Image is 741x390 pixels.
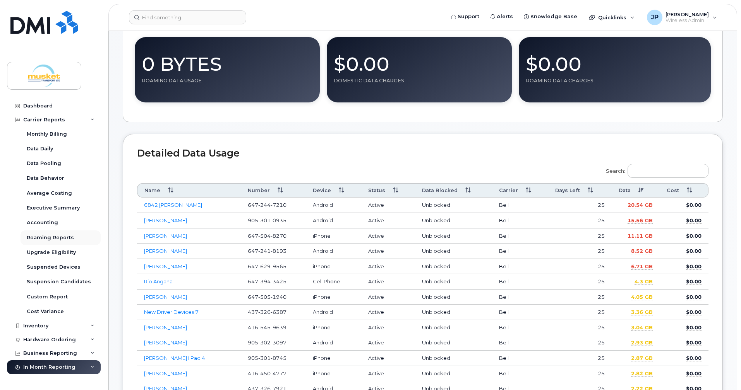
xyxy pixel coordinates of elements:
[248,202,286,208] span: 647
[137,148,708,159] h2: Detailed Data Usage
[144,263,187,269] a: [PERSON_NAME]
[415,305,492,320] td: Unblocked
[271,339,286,346] span: 3097
[666,17,709,24] span: Wireless Admin
[271,248,286,254] span: 8193
[361,274,415,290] td: Active
[415,351,492,366] td: Unblocked
[144,324,187,330] a: [PERSON_NAME]
[142,78,313,84] div: Roaming Data Usage
[271,278,286,284] span: 3425
[361,351,415,366] td: Active
[548,274,612,290] td: 25
[248,263,286,269] span: 647
[686,324,702,331] span: $0.00
[271,294,286,300] span: 1940
[415,183,492,198] th: Data Blocked: activate to sort column ascending
[548,351,612,366] td: 25
[492,274,548,290] td: Bell
[144,355,205,361] a: [PERSON_NAME] I Pad 4
[258,248,271,254] span: 241
[415,366,492,381] td: Unblocked
[248,233,286,239] span: 647
[548,259,612,274] td: 25
[548,198,612,213] td: 25
[334,44,505,78] div: $0.00
[492,213,548,228] td: Bell
[248,278,286,284] span: 647
[415,290,492,305] td: Unblocked
[492,351,548,366] td: Bell
[248,324,286,330] span: 416
[686,278,702,285] span: $0.00
[144,339,187,346] a: [PERSON_NAME]
[248,339,286,346] span: 905
[635,278,653,285] span: 4.3 GB
[548,244,612,259] td: 25
[686,370,702,377] span: $0.00
[258,278,271,284] span: 394
[248,370,286,376] span: 416
[361,198,415,213] td: Active
[415,228,492,244] td: Unblocked
[142,44,313,78] div: 0 Bytes
[361,290,415,305] td: Active
[361,228,415,244] td: Active
[631,324,653,331] span: 3.04 GB
[548,183,612,198] th: Days Left: activate to sort column ascending
[492,320,548,336] td: Bell
[548,366,612,381] td: 25
[686,233,702,239] span: $0.00
[306,351,361,366] td: iPhone
[144,233,187,239] a: [PERSON_NAME]
[598,14,626,20] span: Quicklinks
[446,9,485,24] a: Support
[485,9,518,24] a: Alerts
[686,202,702,208] span: $0.00
[631,309,653,315] span: 3.36 GB
[628,217,653,224] span: 15.56 GB
[248,294,286,300] span: 647
[144,309,199,315] a: New Driver Devices 7
[241,183,306,198] th: Number: activate to sort column ascending
[306,335,361,351] td: Android
[492,335,548,351] td: Bell
[144,202,202,208] a: 6842 [PERSON_NAME]
[686,309,702,315] span: $0.00
[518,9,583,24] a: Knowledge Base
[258,233,271,239] span: 504
[492,198,548,213] td: Bell
[660,183,708,198] th: Cost: activate to sort column ascending
[458,13,479,20] span: Support
[492,290,548,305] td: Bell
[686,217,702,224] span: $0.00
[258,263,271,269] span: 629
[415,335,492,351] td: Unblocked
[631,263,653,270] span: 6.71 GB
[361,320,415,336] td: Active
[144,278,173,284] a: Rio Angana
[526,78,704,84] div: Roaming Data Charges
[492,305,548,320] td: Bell
[271,233,286,239] span: 8270
[628,164,708,178] input: Search:
[144,248,187,254] a: [PERSON_NAME]
[258,202,271,208] span: 244
[248,248,286,254] span: 647
[248,309,286,315] span: 437
[258,217,271,223] span: 301
[271,309,286,315] span: 6387
[361,305,415,320] td: Active
[415,320,492,336] td: Unblocked
[492,244,548,259] td: Bell
[137,183,241,198] th: Name: activate to sort column ascending
[361,213,415,228] td: Active
[492,183,548,198] th: Carrier: activate to sort column ascending
[601,159,708,181] label: Search:
[258,355,271,361] span: 301
[415,259,492,274] td: Unblocked
[248,217,286,223] span: 905
[271,202,286,208] span: 7210
[631,294,653,300] span: 4.05 GB
[361,244,415,259] td: Active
